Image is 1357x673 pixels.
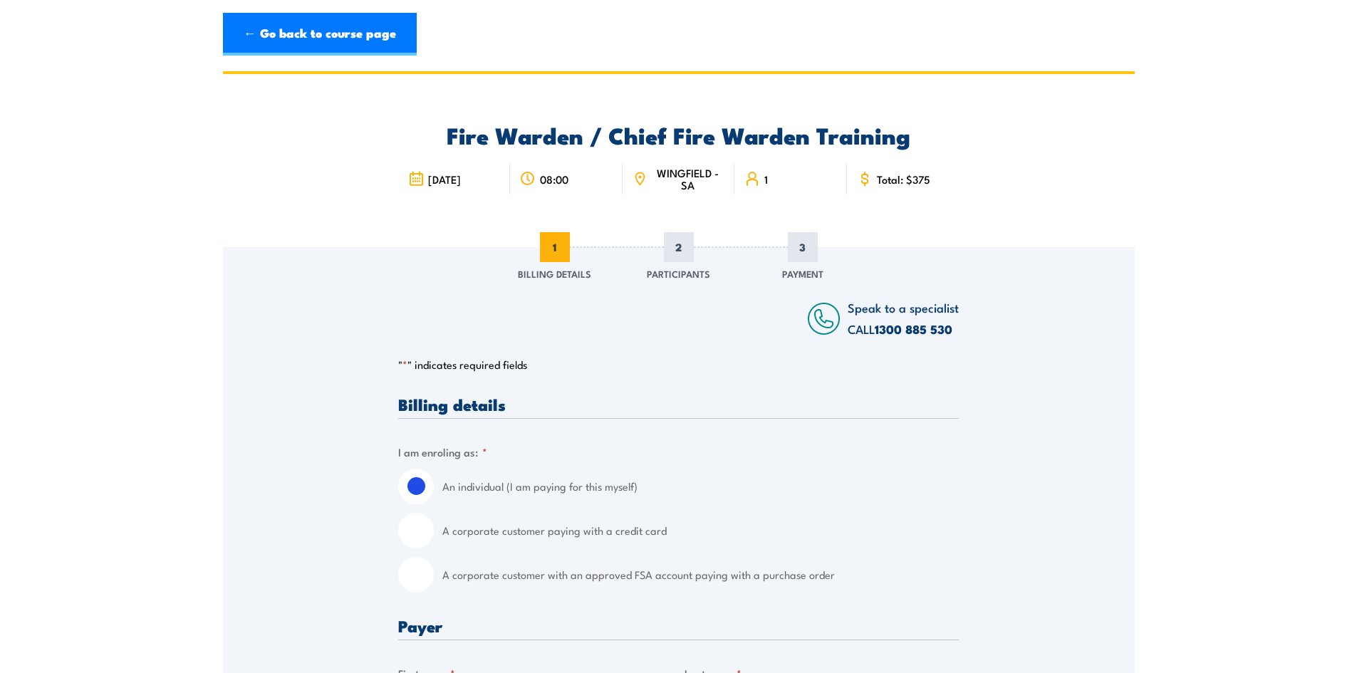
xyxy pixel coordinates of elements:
span: 08:00 [540,173,568,185]
label: An individual (I am paying for this myself) [442,469,959,504]
span: 1 [540,232,570,262]
h3: Payer [398,617,959,634]
legend: I am enroling as: [398,444,487,460]
span: WINGFIELD - SA [651,167,724,191]
span: Total: $375 [877,173,930,185]
span: Participants [647,266,710,281]
span: 2 [664,232,694,262]
span: Payment [782,266,823,281]
a: ← Go back to course page [223,13,417,56]
label: A corporate customer paying with a credit card [442,513,959,548]
span: [DATE] [428,173,461,185]
span: Billing Details [518,266,591,281]
a: 1300 885 530 [875,320,952,338]
span: 1 [764,173,768,185]
h2: Fire Warden / Chief Fire Warden Training [398,125,959,145]
h3: Billing details [398,396,959,412]
label: A corporate customer with an approved FSA account paying with a purchase order [442,557,959,593]
span: 3 [788,232,818,262]
p: " " indicates required fields [398,358,959,372]
span: Speak to a specialist CALL [848,298,959,338]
